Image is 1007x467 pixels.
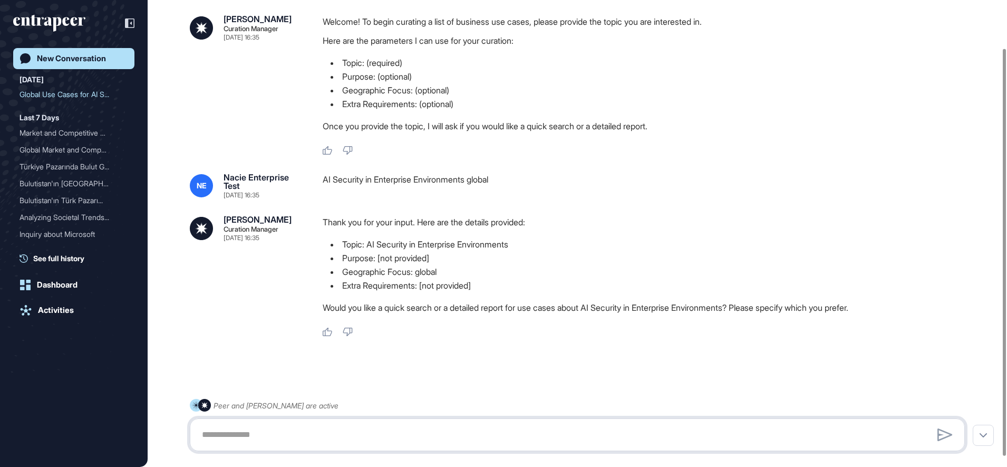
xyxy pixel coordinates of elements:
div: Global Market and Competitive Landscape Analysis for Architecht’s Airapi, Appwys, and Powerfactor... [20,141,128,158]
div: Market and Competitive La... [20,125,120,141]
div: [DATE] 16:35 [224,192,259,198]
div: Dashboard [37,280,78,290]
div: Peer and [PERSON_NAME] are active [214,399,338,412]
a: New Conversation [13,48,134,69]
li: Topic: (required) [323,56,973,70]
p: Here are the parameters I can use for your curation: [323,34,973,47]
li: Geographic Focus: global [323,265,973,279]
li: Extra Requirements: [not provided] [323,279,973,292]
div: Curation Manager [224,226,278,233]
p: Once you provide the topic, I will ask if you would like a quick search or a detailed report. [323,119,973,133]
div: Türkiye Pazarında Bulut G... [20,158,120,175]
p: Would you like a quick search or a detailed report for use cases about AI Security in Enterprise ... [323,301,973,314]
div: Global Use Cases for AI S... [20,86,120,103]
div: Analyzing Societal Trends Shaping the Automotive Industry in 2025: Insights for Volkswagen on Sof... [20,209,128,226]
div: [DATE] 16:35 [224,235,259,241]
div: [PERSON_NAME] [224,215,292,224]
p: Thank you for your input. Here are the details provided: [323,215,973,229]
div: Bulutistan'ın Türk Pazarı... [20,192,120,209]
a: Activities [13,300,134,321]
div: Analyzing Societal Trends... [20,209,120,226]
a: Dashboard [13,274,134,296]
div: Inquiry about Microsoft [20,226,120,243]
li: Extra Requirements: (optional) [323,97,973,111]
li: Geographic Focus: (optional) [323,83,973,97]
a: See full history [20,253,134,264]
div: New Conversation [37,54,106,63]
span: NE [197,182,207,190]
div: Activities [38,306,74,315]
div: Market and Competitive Landscape Analysis for Architecht’s Airapi, Appwys, and Powerfactor Produc... [20,125,128,141]
p: Welcome! To begin curating a list of business use cases, please provide the topic you are interes... [323,15,973,28]
div: [DATE] 16:35 [224,34,259,41]
div: Bulutistan'ın Türkiye Pazarında Bulut Gelirlerini 6 Ayda Artırma Stratejisi: Rekabet, Pazar Anali... [20,175,128,192]
li: Purpose: (optional) [323,70,973,83]
div: Inquiry about Microsoft [20,226,128,243]
div: Türkiye Pazarında Bulut Gelir Büyüme Stratejileri: Rekabet, Strateji ve Müşteri Kazanımı [20,158,128,175]
div: Global Market and Competi... [20,141,120,158]
div: entrapeer-logo [13,15,85,32]
div: Bulutistan'ın Türk Pazarında Bulut Gelirlerini Artırma Stratejisi: Rekabet, Strateji ve Müşteri K... [20,192,128,209]
div: Nacie Enterprise Test [224,173,306,190]
li: Topic: AI Security in Enterprise Environments [323,237,973,251]
li: Purpose: [not provided] [323,251,973,265]
div: Bulutistan'ın [GEOGRAPHIC_DATA]... [20,175,120,192]
div: Global Use Cases for AI Security in Enterprise Environments [20,86,128,103]
span: See full history [33,253,84,264]
div: Last 7 Days [20,111,59,124]
div: Curation Manager [224,25,278,32]
div: [PERSON_NAME] [224,15,292,23]
div: [DATE] [20,73,44,86]
div: AI Security in Enterprise Environments global [323,173,973,198]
